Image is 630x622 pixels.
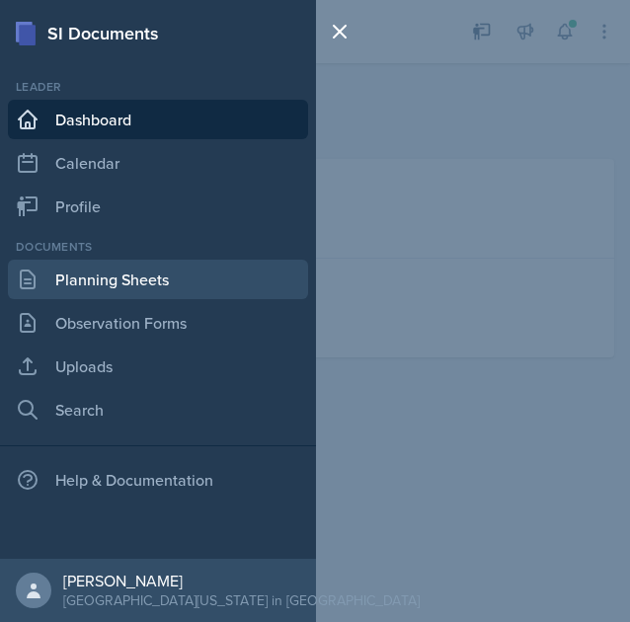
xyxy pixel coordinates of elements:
div: Documents [8,238,308,256]
a: Search [8,390,308,429]
div: [PERSON_NAME] [63,571,420,590]
a: Dashboard [8,100,308,139]
a: Profile [8,187,308,226]
a: Uploads [8,347,308,386]
div: Leader [8,78,308,96]
a: Planning Sheets [8,260,308,299]
a: Observation Forms [8,303,308,343]
a: Calendar [8,143,308,183]
div: [GEOGRAPHIC_DATA][US_STATE] in [GEOGRAPHIC_DATA] [63,590,420,610]
div: Help & Documentation [8,460,308,500]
